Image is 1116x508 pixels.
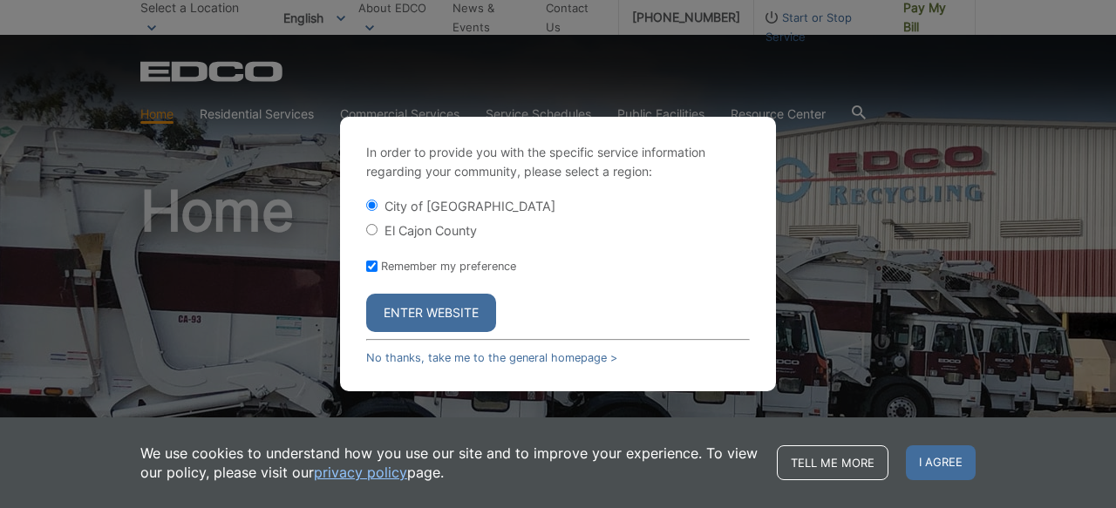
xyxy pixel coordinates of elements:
button: Enter Website [366,294,496,332]
label: City of [GEOGRAPHIC_DATA] [384,199,555,213]
span: I agree [906,445,976,480]
label: El Cajon County [384,223,477,238]
p: In order to provide you with the specific service information regarding your community, please se... [366,143,750,181]
a: Tell me more [777,445,888,480]
label: Remember my preference [381,260,516,273]
a: No thanks, take me to the general homepage > [366,351,617,364]
a: privacy policy [314,463,407,482]
p: We use cookies to understand how you use our site and to improve your experience. To view our pol... [140,444,759,482]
